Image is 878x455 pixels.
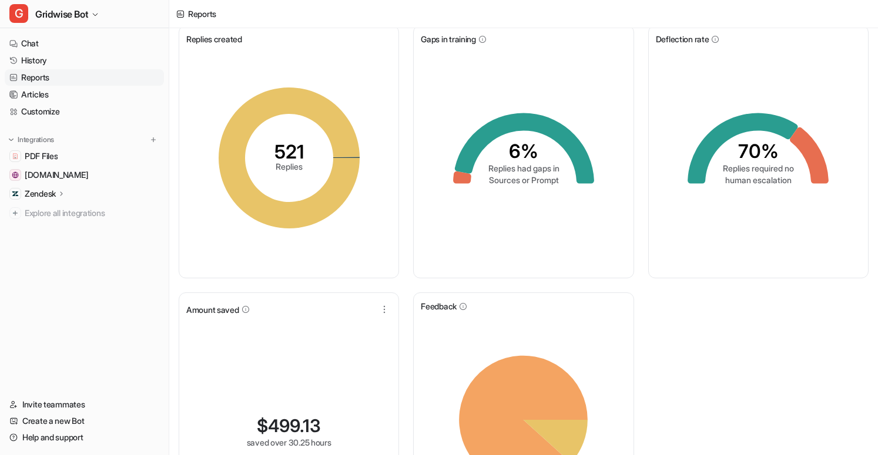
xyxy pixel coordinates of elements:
[12,171,19,178] img: gridwise.io
[149,136,157,144] img: menu_add.svg
[274,140,304,163] tspan: 521
[19,133,183,156] div: Our usual reply time 🕒
[5,134,58,146] button: Integrations
[186,33,242,45] span: Replies created
[75,385,84,394] button: Start recording
[9,354,226,394] div: Kim says…
[18,385,28,394] button: Emoji picker
[25,169,88,181] span: [DOMAIN_NAME]
[9,207,21,219] img: explore all integrations
[5,52,164,69] a: History
[268,415,321,436] span: 499.13
[9,215,193,333] div: Hi [PERSON_NAME],​Thanks for flagging this. I've received your issue and will work with the relev...
[19,303,183,315] div: Thanks,
[257,415,321,436] div: $
[160,354,226,380] div: Thank you!
[19,223,183,245] div: Hi [PERSON_NAME], ​
[9,173,226,188] div: [DATE]
[73,192,94,200] b: eesel
[725,175,792,185] tspan: human escalation
[5,69,164,86] a: Reports
[206,5,227,26] div: Close
[247,436,331,449] div: saved over 30.25 hours
[488,175,558,185] tspan: Sources or Prompt
[19,81,183,127] div: You’ll get replies here and in your email: ✉️
[10,360,225,380] textarea: Message…
[509,140,538,163] tspan: 6%
[738,140,779,163] tspan: 70%
[5,86,164,103] a: Articles
[12,190,19,197] img: Zendesk
[9,74,193,163] div: You’ll get replies here and in your email:✉️[EMAIL_ADDRESS][DOMAIN_NAME]Our usual reply time🕒1 day
[5,396,164,413] a: Invite teammates
[57,6,82,15] h1: eesel
[5,205,164,221] a: Explore all integrations
[9,188,226,215] div: eesel says…
[73,191,178,201] div: joined the conversation
[56,385,65,394] button: Upload attachment
[29,145,54,154] b: 1 day
[202,380,220,399] button: Send a message…
[184,5,206,27] button: Home
[37,385,46,394] button: Gif picker
[19,314,183,326] div: Kyva
[5,413,164,429] a: Create a new Bot
[8,5,30,27] button: go back
[9,74,226,173] div: Operator says…
[7,136,15,144] img: expand menu
[421,33,476,45] span: Gaps in training
[19,335,73,342] div: eesel • 3m ago
[9,4,28,23] span: G
[58,190,69,202] img: Profile image for eesel
[57,15,81,26] p: Active
[276,161,303,171] tspan: Replies
[19,245,183,303] div: Thanks for flagging this. I've received your issue and will work with the relevant team to find t...
[33,6,52,25] img: Profile image for eesel
[25,150,58,162] span: PDF Files
[488,163,559,173] tspan: Replies had gaps in
[25,188,56,200] p: Zendesk
[5,35,164,52] a: Chat
[12,153,19,160] img: PDF Files
[186,304,239,316] span: Amount saved
[25,204,159,223] span: Explore all integrations
[19,105,112,126] b: [EMAIL_ADDRESS][DOMAIN_NAME]
[656,33,709,45] span: Deflection rate
[5,103,164,120] a: Customize
[5,148,164,164] a: PDF FilesPDF Files
[723,163,794,173] tspan: Replies required no
[5,167,164,183] a: gridwise.io[DOMAIN_NAME]
[18,135,54,144] p: Integrations
[421,300,457,312] span: Feedback
[5,429,164,446] a: Help and support
[9,215,226,354] div: eesel says…
[35,6,88,22] span: Gridwise Bot
[188,8,216,20] div: Reports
